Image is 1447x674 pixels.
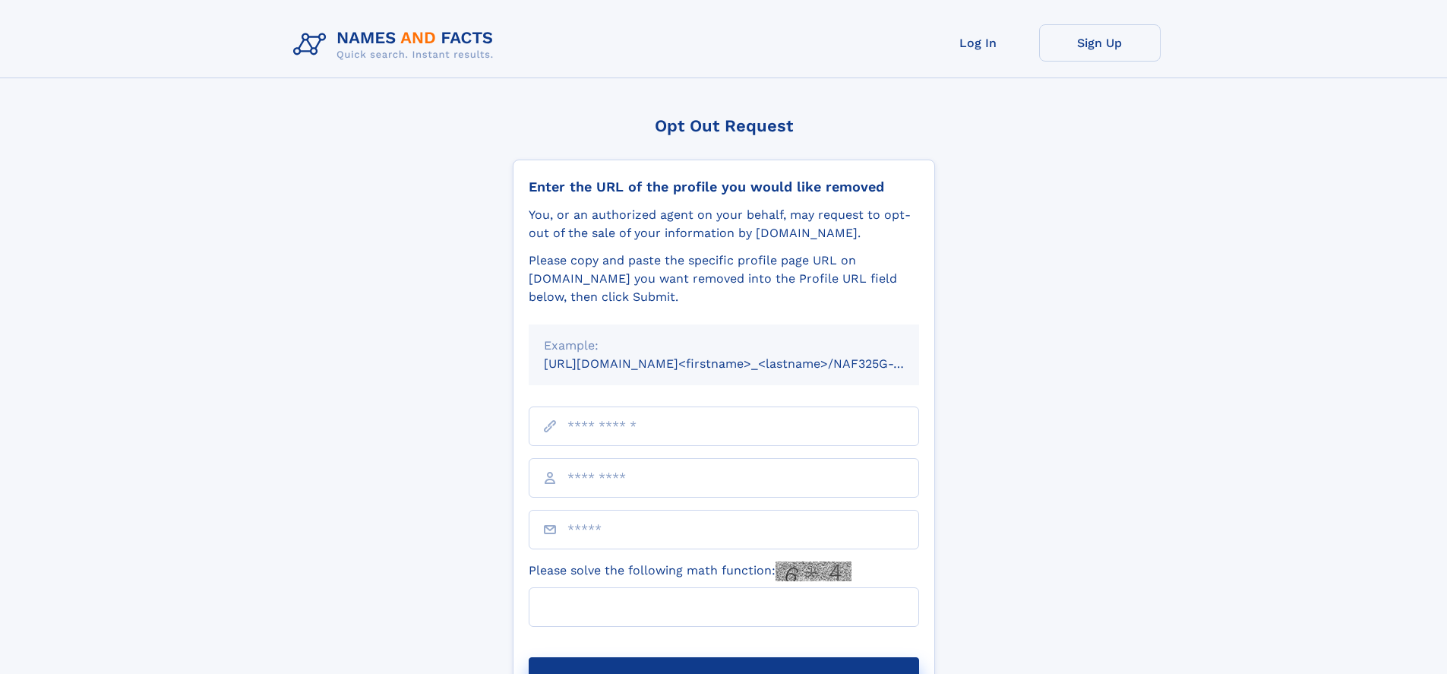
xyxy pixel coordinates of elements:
[513,116,935,135] div: Opt Out Request
[529,206,919,242] div: You, or an authorized agent on your behalf, may request to opt-out of the sale of your informatio...
[1039,24,1161,62] a: Sign Up
[918,24,1039,62] a: Log In
[529,562,851,581] label: Please solve the following math function:
[529,179,919,195] div: Enter the URL of the profile you would like removed
[287,24,506,65] img: Logo Names and Facts
[544,356,948,371] small: [URL][DOMAIN_NAME]<firstname>_<lastname>/NAF325G-xxxxxxxx
[529,252,919,306] div: Please copy and paste the specific profile page URL on [DOMAIN_NAME] you want removed into the Pr...
[544,337,904,355] div: Example:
